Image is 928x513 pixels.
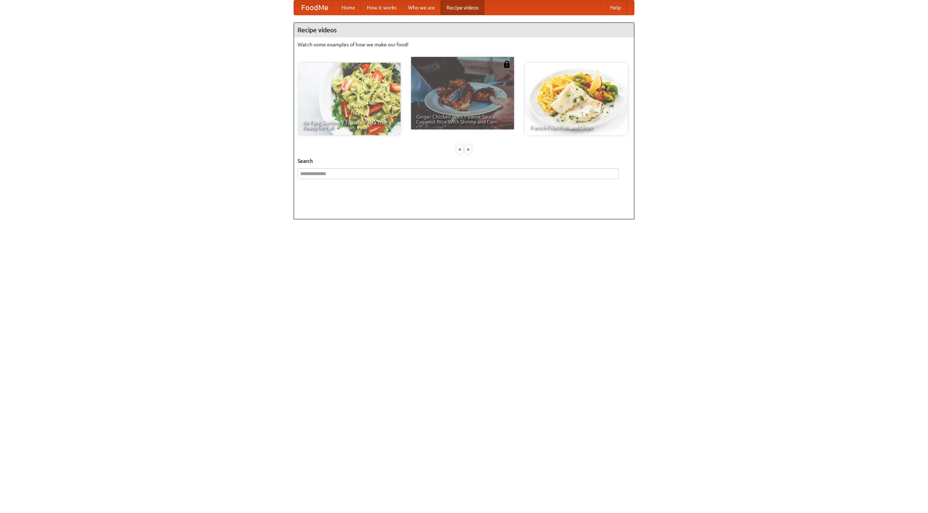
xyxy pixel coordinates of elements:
[298,157,630,165] h5: Search
[298,41,630,48] p: Watch some examples of how we make our food!
[303,120,395,130] span: An Easy, Summery Tomato Pasta That's Ready for Fall
[456,145,463,154] div: «
[503,61,510,68] img: 483408.png
[361,0,402,15] a: How it works
[441,0,484,15] a: Recipe videos
[336,0,361,15] a: Home
[465,145,472,154] div: »
[402,0,441,15] a: Who we are
[525,63,628,135] a: French Fries Fish and Chips
[294,0,336,15] a: FoodMe
[298,63,401,135] a: An Easy, Summery Tomato Pasta That's Ready for Fall
[604,0,627,15] a: Help
[294,23,634,37] h4: Recipe videos
[530,125,623,130] span: French Fries Fish and Chips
